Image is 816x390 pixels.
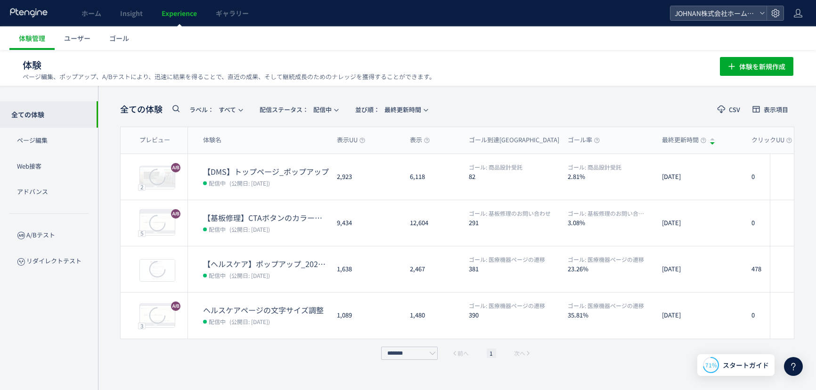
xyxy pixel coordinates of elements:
span: スタートガイド [723,360,769,370]
span: ホーム [82,8,101,18]
span: 体験管理 [19,33,45,43]
span: Experience [162,8,197,18]
span: ギャラリー [216,8,249,18]
span: JOHNAN株式会社ホームページ [672,6,756,20]
span: ゴール [109,33,129,43]
span: 71% [705,361,717,369]
span: ユーザー [64,33,90,43]
span: Insight [120,8,143,18]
